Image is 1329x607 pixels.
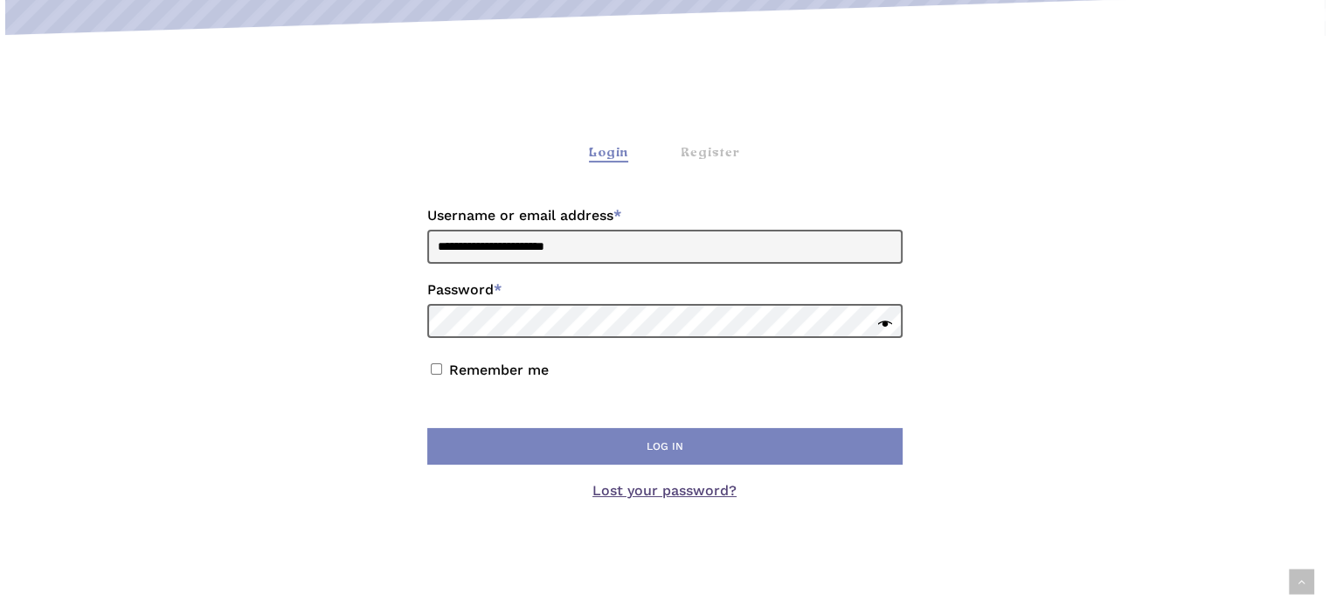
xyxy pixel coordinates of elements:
a: Back to top [1289,569,1314,595]
div: Login [589,144,628,162]
button: Log in [427,428,903,465]
label: Username or email address [427,202,903,230]
label: Remember me [449,362,549,378]
div: Register [681,144,740,162]
label: Password [427,276,903,304]
a: Lost your password? [592,482,737,499]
